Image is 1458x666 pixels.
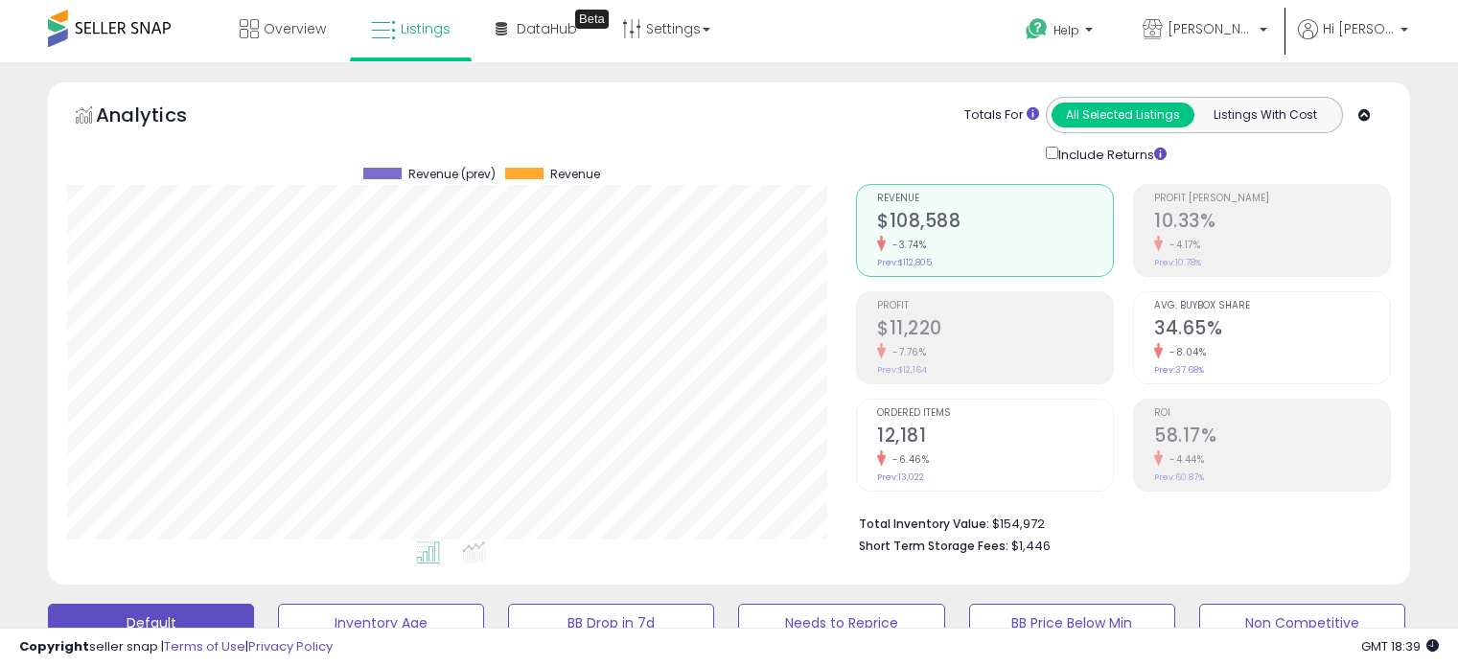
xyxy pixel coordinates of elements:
h2: 12,181 [877,425,1113,450]
span: Revenue (prev) [408,168,496,181]
button: Default [48,604,254,642]
small: -4.17% [1163,238,1200,252]
small: -3.74% [886,238,926,252]
small: Prev: 13,022 [877,471,924,483]
div: Include Returns [1031,143,1190,165]
a: Terms of Use [164,637,245,655]
small: Prev: 60.87% [1154,471,1204,483]
small: Prev: $12,164 [877,364,927,376]
small: -8.04% [1163,345,1206,359]
a: Privacy Policy [248,637,333,655]
h2: 58.17% [1154,425,1390,450]
span: Help [1053,22,1079,38]
div: Totals For [964,106,1039,125]
span: $1,446 [1011,537,1051,555]
a: Help [1010,3,1112,62]
small: Prev: $112,805 [877,257,932,268]
span: Revenue [550,168,600,181]
button: Needs to Reprice [738,604,944,642]
button: BB Price Below Min [969,604,1175,642]
small: Prev: 37.68% [1154,364,1204,376]
h2: $11,220 [877,317,1113,343]
small: -4.44% [1163,452,1204,467]
div: Tooltip anchor [575,10,609,29]
span: ROI [1154,408,1390,419]
button: Listings With Cost [1193,103,1336,127]
b: Short Term Storage Fees: [859,538,1008,554]
span: Overview [264,19,326,38]
strong: Copyright [19,637,89,655]
div: seller snap | | [19,638,333,656]
small: -6.46% [886,452,929,467]
span: [PERSON_NAME]'s Great Goods [1168,19,1254,38]
button: All Selected Listings [1052,103,1194,127]
span: Profit [877,301,1113,311]
button: Inventory Age [278,604,484,642]
i: Get Help [1025,17,1049,41]
a: Hi [PERSON_NAME] [1298,19,1408,62]
h5: Analytics [96,102,224,133]
h2: 34.65% [1154,317,1390,343]
span: Listings [401,19,451,38]
button: Non Competitive [1199,604,1405,642]
h2: 10.33% [1154,210,1390,236]
small: -7.76% [886,345,926,359]
span: Ordered Items [877,408,1113,419]
h2: $108,588 [877,210,1113,236]
span: Avg. Buybox Share [1154,301,1390,311]
b: Total Inventory Value: [859,516,989,532]
span: 2025-10-6 18:39 GMT [1361,637,1439,655]
span: Profit [PERSON_NAME] [1154,194,1390,204]
small: Prev: 10.78% [1154,257,1201,268]
li: $154,972 [859,511,1377,534]
span: Hi [PERSON_NAME] [1323,19,1395,38]
span: DataHub [517,19,577,38]
span: Revenue [877,194,1113,204]
button: BB Drop in 7d [508,604,714,642]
